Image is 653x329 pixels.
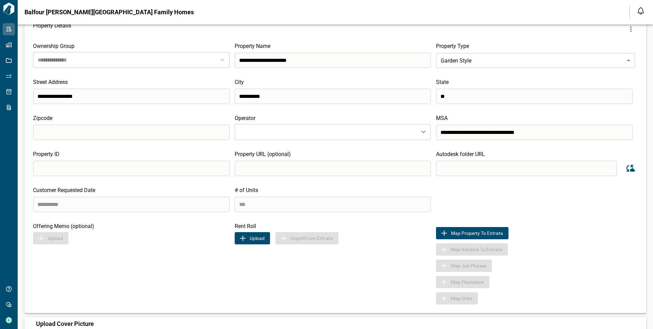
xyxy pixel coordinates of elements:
span: Property URL (optional) [235,151,291,157]
span: Zipcode [33,115,52,121]
input: search [33,197,230,212]
input: search [436,161,617,176]
span: State [436,79,449,85]
img: upload [239,234,247,242]
span: MSA [436,115,448,121]
span: Autodesk folder URL [436,151,485,157]
button: more [624,22,638,36]
button: Open notification feed [635,5,646,16]
span: Rent Roll [235,223,256,229]
span: Offering Memo (optional) [33,223,94,229]
button: Sync data from Autodesk [622,160,638,176]
span: City [235,79,244,85]
button: Open [419,127,428,137]
span: Upload Cover Picture [36,320,94,327]
span: Property Name [235,43,270,49]
span: Property Details [33,22,71,36]
input: search [33,161,230,176]
span: Customer Requested Date [33,187,95,193]
span: Ownership Group [33,43,74,49]
div: Garden Style [436,51,635,70]
input: search [235,161,431,176]
input: search [235,53,431,68]
span: Property Type [436,43,469,49]
input: search [33,125,230,140]
input: search [235,89,431,104]
input: search [33,89,230,104]
span: Property ID [33,151,60,157]
span: # of Units [235,187,258,193]
button: Map to EntrataMap Property to Entrata [436,227,508,239]
input: search [436,125,633,140]
input: search [436,89,633,104]
span: Street Address [33,79,68,85]
button: uploadUpload [235,232,270,244]
img: Map to Entrata [440,229,448,237]
span: Operator [235,115,255,121]
span: Balfour [PERSON_NAME][GEOGRAPHIC_DATA] Family Homes [24,9,194,16]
